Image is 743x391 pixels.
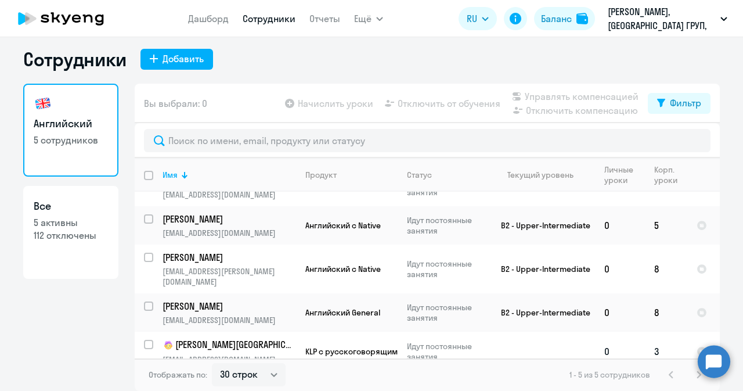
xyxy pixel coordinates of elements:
button: [PERSON_NAME], [GEOGRAPHIC_DATA] ГРУП, ООО [602,5,733,33]
a: [PERSON_NAME] [163,251,295,264]
input: Поиск по имени, email, продукту или статусу [144,129,710,152]
p: Идут постоянные занятия [407,341,486,362]
span: RU [467,12,477,26]
div: Продукт [305,170,337,180]
h3: Английский [34,116,108,131]
h1: Сотрудники [23,48,127,71]
div: Текущий уровень [507,170,574,180]
td: 8 [645,293,687,332]
a: [PERSON_NAME] [163,300,295,313]
td: 0 [595,332,645,371]
p: [PERSON_NAME], [GEOGRAPHIC_DATA] ГРУП, ООО [608,5,716,33]
p: Идут постоянные занятия [407,259,486,279]
td: B2 - Upper-Intermediate [487,245,595,293]
button: Балансbalance [534,7,595,30]
div: Имя [163,170,178,180]
p: [EMAIL_ADDRESS][DOMAIN_NAME] [163,189,295,200]
span: 1 - 5 из 5 сотрудников [569,370,650,380]
span: Английский с Native [305,220,381,231]
p: 5 активны [34,216,108,229]
img: child [163,339,174,351]
span: Английский General [305,307,380,318]
button: Добавить [140,49,213,70]
img: english [34,94,52,113]
td: 0 [595,206,645,245]
button: Ещё [354,7,383,30]
a: [PERSON_NAME] [163,213,295,225]
p: 112 отключены [34,229,108,242]
h3: Все [34,199,108,214]
div: Личные уроки [604,164,644,185]
a: Английский5 сотрудников [23,84,118,177]
div: Имя [163,170,295,180]
button: Фильтр [648,93,710,114]
div: Личные уроки [604,164,634,185]
p: [PERSON_NAME] [163,213,294,225]
td: 3 [645,332,687,371]
a: Отчеты [309,13,340,24]
span: Вы выбрали: 0 [144,96,207,110]
span: Отображать по: [149,370,207,380]
span: Ещё [354,12,371,26]
div: Статус [407,170,432,180]
img: balance [576,13,588,24]
p: Идут постоянные занятия [407,302,486,323]
a: Дашборд [188,13,229,24]
p: [EMAIL_ADDRESS][PERSON_NAME][DOMAIN_NAME] [163,266,295,287]
div: Корп. уроки [654,164,687,185]
div: Продукт [305,170,397,180]
div: Корп. уроки [654,164,677,185]
p: [EMAIL_ADDRESS][DOMAIN_NAME] [163,228,295,238]
td: 5 [645,206,687,245]
div: Текущий уровень [496,170,594,180]
div: Баланс [541,12,572,26]
div: Фильтр [670,96,701,110]
p: [PERSON_NAME] [163,300,294,313]
span: Английский с Native [305,264,381,274]
button: RU [459,7,497,30]
a: Сотрудники [243,13,295,24]
div: Добавить [163,52,204,66]
td: 0 [595,293,645,332]
p: 5 сотрудников [34,134,108,146]
p: [PERSON_NAME] [163,251,294,264]
a: Все5 активны112 отключены [23,186,118,279]
td: B2 - Upper-Intermediate [487,293,595,332]
td: 8 [645,245,687,293]
td: 0 [595,245,645,293]
p: [EMAIL_ADDRESS][DOMAIN_NAME] [163,315,295,325]
span: KLP с русскоговорящим преподавателем [305,346,465,357]
div: Статус [407,170,486,180]
td: B2 - Upper-Intermediate [487,206,595,245]
p: [PERSON_NAME][GEOGRAPHIC_DATA] [163,338,294,352]
a: child[PERSON_NAME][GEOGRAPHIC_DATA] [163,338,295,352]
p: Идут постоянные занятия [407,215,486,236]
p: [EMAIL_ADDRESS][DOMAIN_NAME] [163,354,295,365]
